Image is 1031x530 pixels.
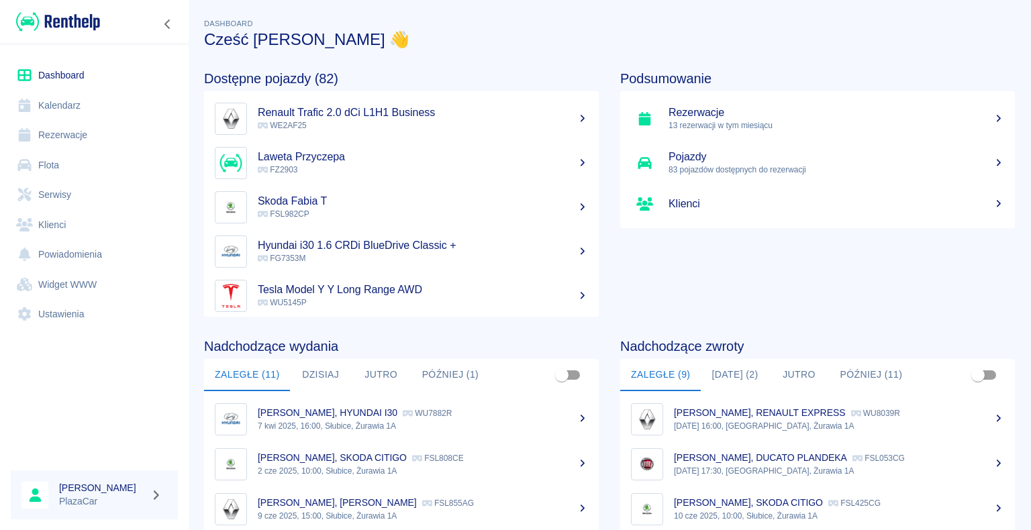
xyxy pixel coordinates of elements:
a: Powiadomienia [11,240,178,270]
a: Ustawienia [11,299,178,329]
img: Image [218,283,244,309]
button: Jutro [351,359,411,391]
img: Image [218,195,244,220]
h5: Pojazdy [669,150,1004,164]
button: Dzisiaj [291,359,351,391]
img: Image [218,407,244,432]
a: Klienci [11,210,178,240]
span: FSL982CP [258,209,309,219]
img: Image [218,452,244,477]
p: 7 kwi 2025, 16:00, Słubice, Żurawia 1A [258,420,588,432]
p: 9 cze 2025, 15:00, Słubice, Żurawia 1A [258,510,588,522]
p: [PERSON_NAME], SKODA CITIGO [258,452,407,463]
p: [PERSON_NAME], HYUNDAI I30 [258,407,397,418]
h5: Rezerwacje [669,106,1004,119]
p: WU7882R [403,409,452,418]
img: Image [218,106,244,131]
a: Image[PERSON_NAME], HYUNDAI I30 WU7882R7 kwi 2025, 16:00, Słubice, Żurawia 1A [204,396,599,441]
span: Dashboard [204,19,253,28]
a: Image[PERSON_NAME], DUCATO PLANDEKA FSL053CG[DATE] 17:30, [GEOGRAPHIC_DATA], Żurawia 1A [620,441,1015,486]
p: 10 cze 2025, 10:00, Słubice, Żurawia 1A [674,510,1004,522]
h5: Renault Trafic 2.0 dCi L1H1 Business [258,106,588,119]
p: 13 rezerwacji w tym miesiącu [669,119,1004,131]
p: [DATE] 17:30, [GEOGRAPHIC_DATA], Żurawia 1A [674,465,1004,477]
a: Image[PERSON_NAME], SKODA CITIGO FSL808CE2 cze 2025, 10:00, Słubice, Żurawia 1A [204,441,599,486]
a: ImageTesla Model Y Y Long Range AWD WU5145P [204,274,599,318]
a: Flota [11,150,178,180]
button: Zaległe (11) [204,359,291,391]
button: Później (1) [411,359,490,391]
p: [DATE] 16:00, [GEOGRAPHIC_DATA], Żurawia 1A [674,420,1004,432]
p: 83 pojazdów dostępnych do rezerwacji [669,164,1004,176]
p: WU8039R [851,409,900,418]
p: FSL425CG [828,498,881,508]
img: Image [218,150,244,176]
span: Pokaż przypisane tylko do mnie [965,362,991,388]
p: [PERSON_NAME], RENAULT EXPRESS [674,407,846,418]
span: WU5145P [258,298,307,307]
a: ImageSkoda Fabia T FSL982CP [204,185,599,229]
h5: Hyundai i30 1.6 CRDi BlueDrive Classic + [258,239,588,252]
a: Widget WWW [11,270,178,300]
img: Image [218,239,244,264]
img: Image [634,496,660,522]
p: [PERSON_NAME], SKODA CITIGO [674,497,823,508]
button: Później (11) [830,359,914,391]
button: [DATE] (2) [701,359,769,391]
a: Renthelp logo [11,11,100,33]
h5: Tesla Model Y Y Long Range AWD [258,283,588,297]
a: Kalendarz [11,91,178,121]
a: ImageRenault Trafic 2.0 dCi L1H1 Business WE2AF25 [204,97,599,141]
span: Pokaż przypisane tylko do mnie [549,362,575,388]
button: Jutro [769,359,830,391]
a: Image[PERSON_NAME], RENAULT EXPRESS WU8039R[DATE] 16:00, [GEOGRAPHIC_DATA], Żurawia 1A [620,396,1015,441]
a: ImageHyundai i30 1.6 CRDi BlueDrive Classic + FG7353M [204,229,599,274]
img: Image [634,407,660,432]
a: Pojazdy83 pojazdów dostępnych do rezerwacji [620,141,1015,185]
h5: Skoda Fabia T [258,195,588,208]
img: Renthelp logo [16,11,100,33]
h4: Dostępne pojazdy (82) [204,70,599,87]
a: Rezerwacje [11,120,178,150]
a: Klienci [620,185,1015,223]
p: FSL808CE [412,454,464,463]
a: ImageLaweta Przyczepa FZ2903 [204,141,599,185]
h4: Nadchodzące wydania [204,338,599,354]
span: FG7353M [258,254,305,263]
p: FSL855AG [422,498,474,508]
img: Image [218,496,244,522]
button: Zwiń nawigację [158,15,178,33]
button: Zaległe (9) [620,359,701,391]
span: FZ2903 [258,165,297,174]
p: [PERSON_NAME], DUCATO PLANDEKA [674,452,847,463]
img: Image [634,452,660,477]
h5: Klienci [669,197,1004,211]
a: Dashboard [11,60,178,91]
p: FSL053CG [852,454,905,463]
a: Serwisy [11,180,178,210]
p: PlazaCar [59,494,145,509]
h5: Laweta Przyczepa [258,150,588,164]
h3: Cześć [PERSON_NAME] 👋 [204,30,1015,49]
span: WE2AF25 [258,121,307,130]
a: Rezerwacje13 rezerwacji w tym miesiącu [620,97,1015,141]
h4: Podsumowanie [620,70,1015,87]
p: 2 cze 2025, 10:00, Słubice, Żurawia 1A [258,465,588,477]
p: [PERSON_NAME], [PERSON_NAME] [258,497,417,508]
h6: [PERSON_NAME] [59,481,145,494]
h4: Nadchodzące zwroty [620,338,1015,354]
